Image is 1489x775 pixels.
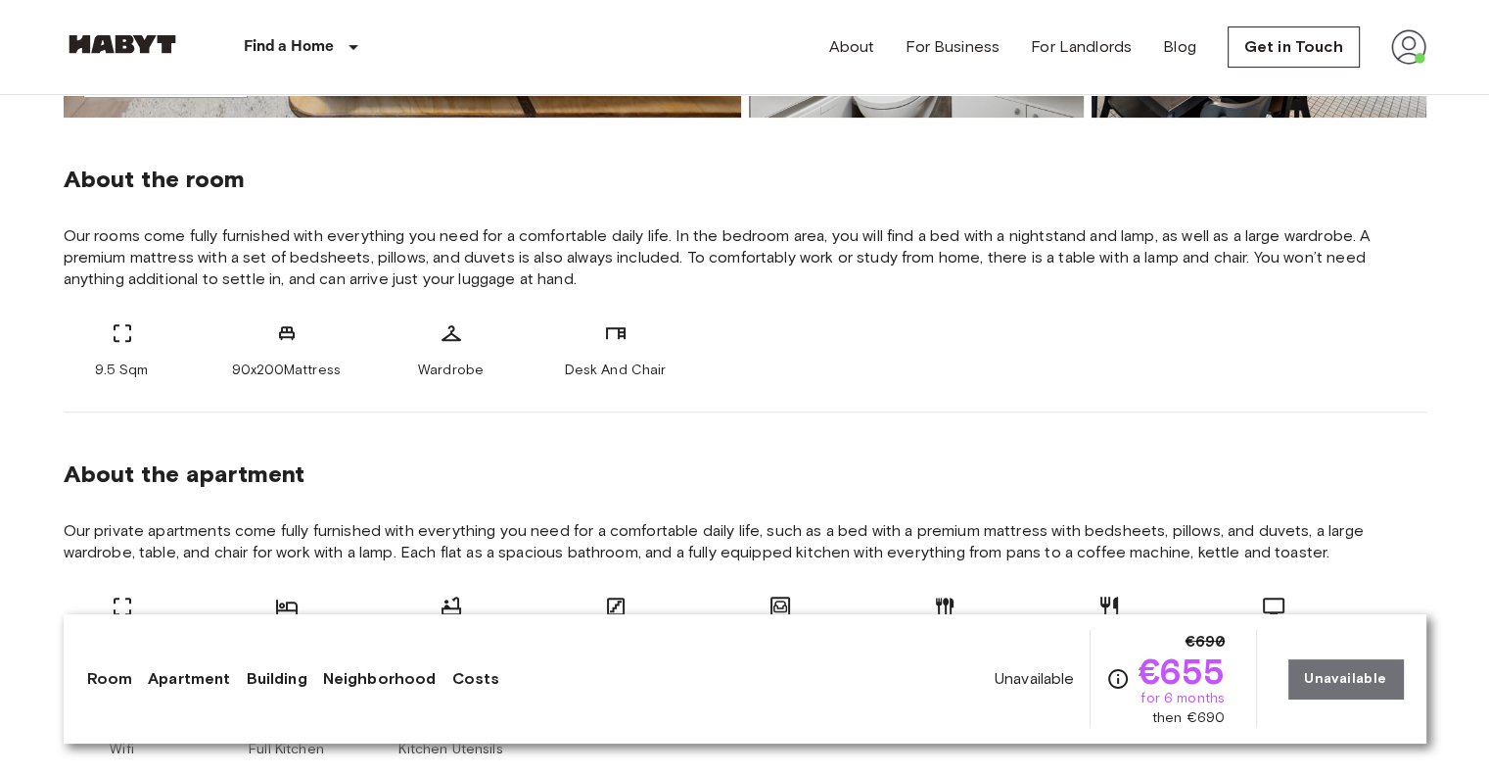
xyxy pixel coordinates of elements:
[64,520,1426,563] span: Our private apartments come fully furnished with everything you need for a comfortable daily life...
[64,165,1426,194] span: About the room
[87,667,133,691] a: Room
[244,35,335,59] p: Find a Home
[232,361,341,380] span: 90x200Mattress
[95,361,148,380] span: 9.5 Sqm
[398,740,502,759] span: Kitchen Utensils
[64,34,181,54] img: Habyt
[995,668,1075,690] span: Unavailable
[249,740,324,759] span: Full Kitchen
[1140,689,1225,708] span: for 6 months
[148,667,230,691] a: Apartment
[1163,35,1196,59] a: Blog
[110,740,134,759] span: Wifi
[323,667,437,691] a: Neighborhood
[64,460,305,489] span: About the apartment
[1152,708,1225,728] span: then €690
[1228,26,1360,68] a: Get in Touch
[564,361,666,380] span: Desk And Chair
[1031,35,1132,59] a: For Landlords
[64,225,1426,290] span: Our rooms come fully furnished with everything you need for a comfortable daily life. In the bedr...
[906,35,1000,59] a: For Business
[418,361,484,380] span: Wardrobe
[246,667,306,691] a: Building
[1185,630,1225,654] span: €690
[1391,29,1426,65] img: avatar
[1138,654,1225,689] span: €655
[829,35,875,59] a: About
[1106,667,1130,691] svg: Check cost overview for full price breakdown. Please note that discounts apply to new joiners onl...
[451,667,499,691] a: Costs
